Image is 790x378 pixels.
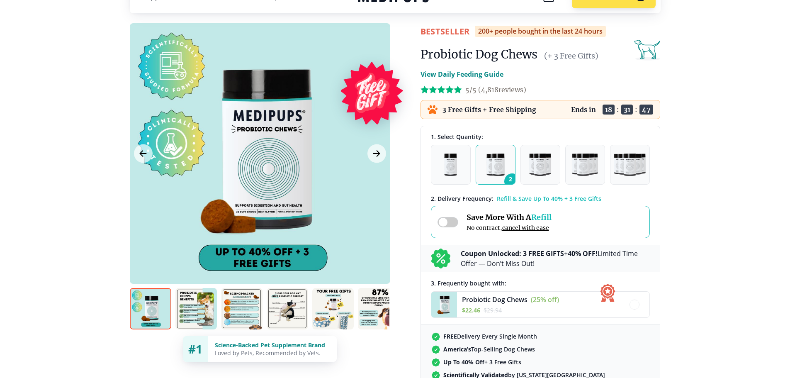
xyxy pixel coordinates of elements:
p: 3 Free Gifts + Free Shipping [442,105,536,114]
img: Pack of 2 - Natural Dog Supplements [486,154,505,176]
div: 1. Select Quantity: [431,133,650,141]
span: (25% off) [531,295,559,304]
span: cancel with ease [502,224,549,232]
span: No contract, [467,224,552,232]
span: Delivery Every Single Month [443,332,537,340]
span: Refill [531,212,552,222]
strong: FREE [443,332,457,340]
button: 2 [476,145,515,185]
strong: Up To 40% Off [443,358,484,366]
p: + Limited Time Offer — Don’t Miss Out! [461,249,650,268]
h1: Probiotic Dog Chews [421,47,537,62]
span: 31 [621,105,633,115]
span: 5/5 ( 4,818 reviews) [465,85,526,94]
img: Pack of 4 - Natural Dog Supplements [572,154,598,176]
span: #1 [188,341,202,357]
span: : [635,105,637,114]
img: Probiotic Dog Chews | Natural Dog Supplements [130,288,171,329]
button: Previous Image [134,144,153,163]
img: Pack of 5 - Natural Dog Supplements [614,154,646,176]
b: Coupon Unlocked: 3 FREE GIFTS [461,249,564,258]
p: View Daily Feeding Guide [421,69,503,79]
span: 47 [639,105,653,115]
span: + 3 Free Gifts [443,358,521,366]
span: 3 . Frequently bought with: [431,279,506,287]
p: Ends in [571,105,596,114]
img: Probiotic Dog Chews | Natural Dog Supplements [221,288,263,329]
span: Probiotic Dog Chews [462,295,527,304]
span: 18 [603,105,615,115]
img: Probiotic Dog Chews | Natural Dog Supplements [358,288,399,329]
span: $ 29.94 [484,306,502,314]
span: BestSeller [421,26,470,37]
span: 2 . Delivery Frequency: [431,195,493,202]
img: Probiotic Dog Chews - Medipups [431,292,457,317]
span: Save More With A [467,212,552,222]
span: (+ 3 Free Gifts) [544,51,598,61]
img: Pack of 3 - Natural Dog Supplements [529,154,552,176]
span: 2 [504,173,520,189]
span: : [617,105,619,114]
img: Pack of 1 - Natural Dog Supplements [444,154,457,176]
div: Science-Backed Pet Supplement Brand [215,341,330,349]
strong: America’s [443,345,471,353]
img: Probiotic Dog Chews | Natural Dog Supplements [312,288,354,329]
span: $ 22.46 [462,306,480,314]
button: Next Image [367,144,386,163]
span: Refill & Save Up To 40% + 3 Free Gifts [497,195,601,202]
div: 200+ people bought in the last 24 hours [475,26,606,37]
div: Loved by Pets, Recommended by Vets. [215,349,330,357]
img: Probiotic Dog Chews | Natural Dog Supplements [267,288,308,329]
img: Probiotic Dog Chews | Natural Dog Supplements [175,288,217,329]
span: Top-Selling Dog Chews [443,345,535,353]
b: 40% OFF! [568,249,598,258]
